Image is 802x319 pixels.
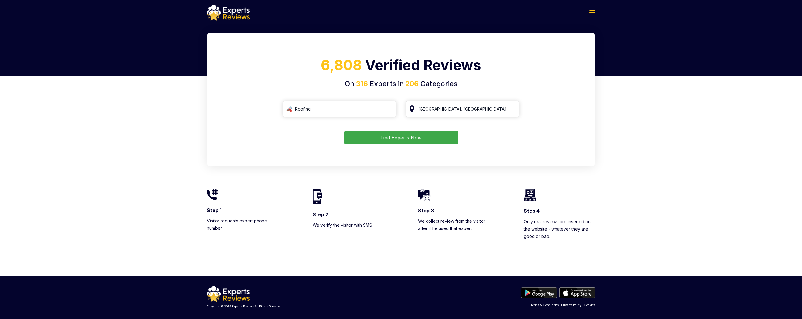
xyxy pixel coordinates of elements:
[207,189,218,200] img: homeIcon1
[344,131,458,144] button: Find Experts Now
[406,101,520,117] input: Your City
[313,211,384,218] h3: Step 2
[521,287,557,298] img: play store btn
[283,101,396,117] input: Search Category
[207,207,279,214] h3: Step 1
[559,287,595,298] img: apple store btn
[214,79,588,89] h4: On Experts in Categories
[524,189,536,201] img: homeIcon4
[214,55,588,79] h1: Verified Reviews
[207,304,283,309] p: Copyright © 2025 Experts Reviews All Rights Reserved.
[313,221,384,229] p: We verify the visitor with SMS
[321,57,362,74] span: 6,808
[418,189,431,201] img: homeIcon3
[418,207,490,214] h3: Step 3
[404,80,419,88] span: 206
[530,303,559,307] a: Terms & Conditions
[207,217,279,232] p: Visitor requests expert phone number
[524,218,595,240] p: Only real reviews are inserted on the website - whatever they are good or bad.
[589,10,595,15] img: Menu Icon
[584,303,595,307] a: Cookies
[524,208,595,214] h3: Step 4
[207,5,250,21] img: logo
[561,303,581,307] a: Privacy Policy
[356,80,368,88] span: 316
[313,189,322,204] img: homeIcon2
[418,218,490,232] p: We collect review from the visitor after if he used that expert
[207,286,250,302] img: logo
